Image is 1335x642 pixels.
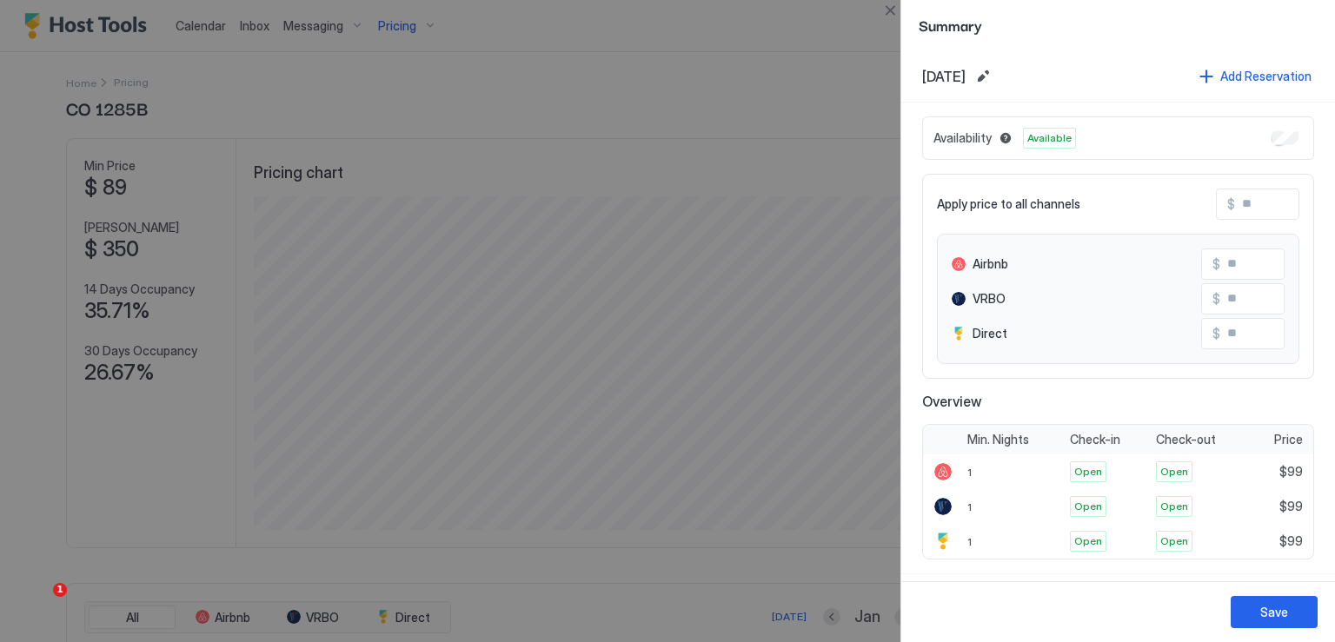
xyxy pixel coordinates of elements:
div: Save [1260,603,1288,621]
span: Price [1274,432,1303,447]
span: $99 [1279,499,1303,514]
span: Open [1160,464,1188,480]
button: Blocked dates override all pricing rules and remain unavailable until manually unblocked [995,128,1016,149]
span: $99 [1279,533,1303,549]
span: Check-in [1070,432,1120,447]
span: Direct [973,326,1007,341]
span: Check-out [1156,432,1216,447]
span: VRBO [973,291,1006,307]
span: $ [1212,256,1220,272]
div: Add Reservation [1220,67,1312,85]
span: 1 [53,583,67,597]
button: Save [1231,596,1318,628]
span: Overview [922,393,1314,410]
span: $ [1212,326,1220,341]
iframe: Intercom live chat [17,583,59,625]
span: $ [1212,291,1220,307]
span: Airbnb [973,256,1008,272]
span: Min. Nights [967,432,1029,447]
span: Available [1027,130,1072,146]
span: Summary [919,14,1318,36]
span: Open [1160,533,1188,549]
span: Open [1074,499,1102,514]
span: 1 [967,466,972,479]
span: Open [1074,533,1102,549]
span: Open [1074,464,1102,480]
span: 1 [967,535,972,548]
button: Add Reservation [1197,64,1314,88]
span: $ [1227,196,1235,212]
span: $99 [1279,464,1303,480]
span: [DATE] [922,68,966,85]
span: Open [1160,499,1188,514]
span: Apply price to all channels [937,196,1080,212]
button: Edit date range [973,66,993,87]
span: 1 [967,500,972,513]
span: Availability [933,130,992,146]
